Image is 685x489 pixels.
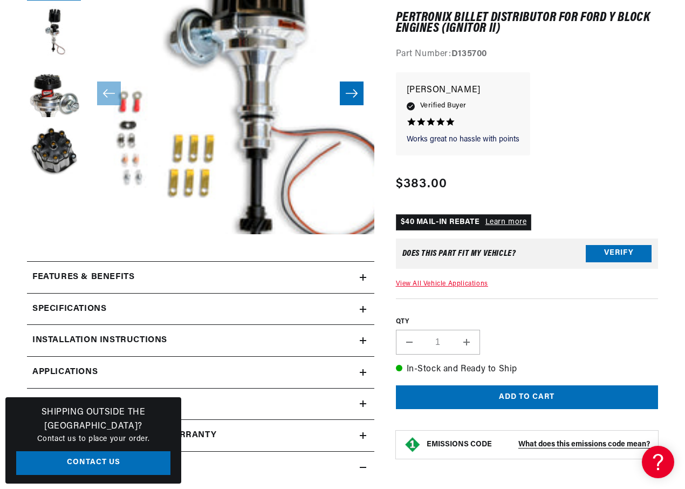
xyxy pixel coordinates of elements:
p: Contact us to place your order. [16,433,170,445]
h3: Shipping Outside the [GEOGRAPHIC_DATA]? [16,406,170,433]
div: Part Number: [396,48,659,62]
a: View All Vehicle Applications [396,281,488,287]
summary: Returns, Replacements & Warranty [27,420,374,451]
button: Load image 4 in gallery view [27,125,81,179]
summary: Installation instructions [27,325,374,356]
strong: D135700 [451,50,487,59]
p: $40 MAIL-IN REBATE [396,214,532,230]
h1: PerTronix Billet Distributor for Ford Y Block Engines (Ignitor II) [396,12,659,35]
summary: Reviews [27,452,374,483]
h2: Features & Benefits [32,270,134,284]
button: Add to cart [396,385,659,410]
a: Learn more [485,218,527,226]
button: Load image 2 in gallery view [27,6,81,60]
button: Slide left [97,81,121,105]
p: In-Stock and Ready to Ship [396,363,659,377]
button: Verify [586,245,652,262]
a: Applications [27,357,374,389]
div: Does This part fit My vehicle? [402,249,516,258]
span: Applications [32,365,98,379]
p: Works great no hassle with points [407,134,519,145]
button: EMISSIONS CODEWhat does this emissions code mean? [427,440,650,450]
button: Slide right [340,81,364,105]
span: Verified Buyer [420,100,467,112]
button: Load image 3 in gallery view [27,65,81,119]
strong: What does this emissions code mean? [518,441,650,449]
a: Contact Us [16,451,170,476]
label: QTY [396,318,659,327]
h2: Installation instructions [32,334,167,348]
summary: Shipping & Delivery [27,389,374,420]
h2: Specifications [32,302,106,316]
span: $383.00 [396,175,448,194]
summary: Features & Benefits [27,262,374,293]
strong: EMISSIONS CODE [427,441,492,449]
img: Emissions code [404,437,421,454]
p: [PERSON_NAME] [407,83,519,98]
summary: Specifications [27,294,374,325]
